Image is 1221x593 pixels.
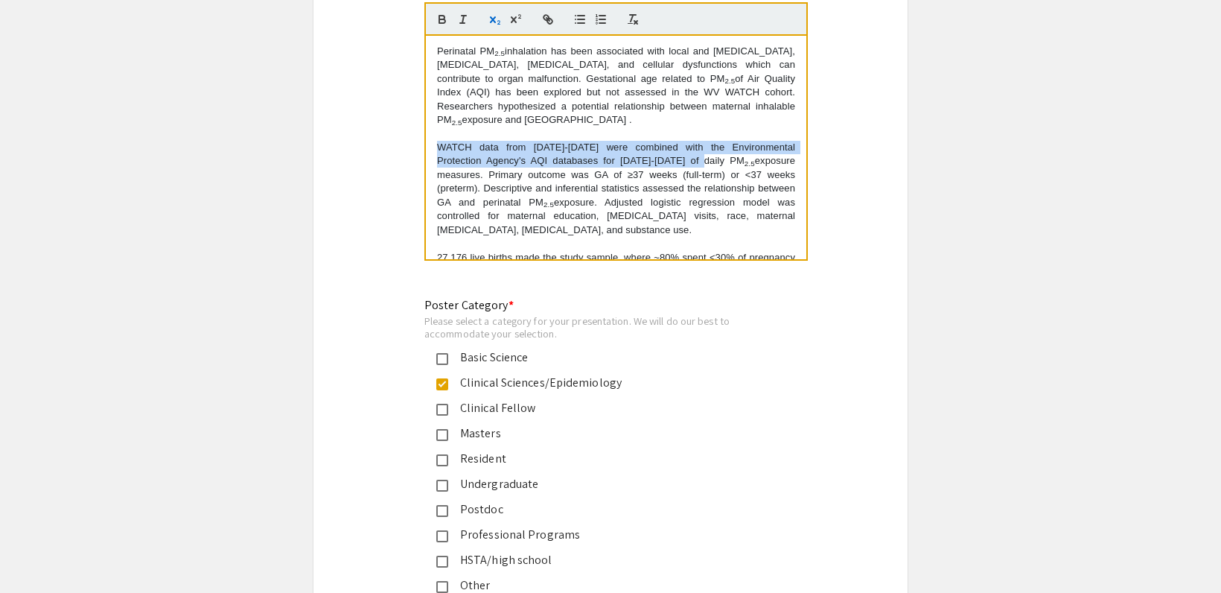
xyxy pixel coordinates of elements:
[448,425,761,443] div: Masters
[494,49,505,57] sub: 2.5
[448,450,761,468] div: Resident
[448,399,761,417] div: Clinical Fellow
[448,501,761,519] div: Postdoc
[11,526,63,582] iframe: Chat
[724,77,735,85] sub: 2.5
[452,118,462,127] sub: 2.5
[448,374,761,392] div: Clinical Sciences/Epidemiology
[543,200,554,209] sub: 2.5
[424,314,773,340] div: Please select a category for your presentation. We will do our best to accommodate your selection.
[448,551,761,569] div: HSTA/high school
[437,141,795,237] p: WATCH data from [DATE]-[DATE] were combined with the Environmental Protection Agency's AQI databa...
[448,349,761,367] div: Basic Science
[448,526,761,544] div: Professional Programs
[437,45,795,127] p: Perinatal PM inhalation has been associated with local and [MEDICAL_DATA], [MEDICAL_DATA], [MEDIC...
[424,297,514,313] mat-label: Poster Category
[448,475,761,493] div: Undergraduate
[437,251,795,334] p: 27,176 live births made the study sample, where ~80% spent <30% of pregnancy duration at a ‘moder...
[745,159,755,168] sub: 2.5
